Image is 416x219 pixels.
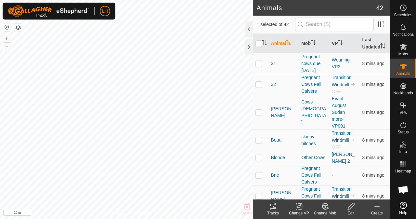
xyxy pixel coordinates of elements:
[268,34,299,53] th: Animal
[271,81,276,88] span: 32
[286,210,312,216] div: Change VP
[329,34,360,53] th: VP
[332,75,352,87] a: Transition Windmill
[301,165,327,185] div: Pregnant Cows Fall Calvers
[301,133,327,147] div: skinny bitches
[332,152,355,164] a: [PERSON_NAME] 2
[101,211,125,216] a: Privacy Policy
[393,91,413,95] span: Neckbands
[332,172,333,178] app-display-virtual-paddock-transition: -
[338,41,343,46] p-sorticon: Activate to sort
[301,99,327,126] div: Cows [DEMOGRAPHIC_DATA]
[394,180,413,199] div: Open chat
[380,44,385,49] p-sorticon: Activate to sort
[8,5,89,17] img: Gallagher Logo
[399,111,407,115] span: VPs
[332,186,352,199] a: Transition Windmill
[299,34,329,53] th: Mob
[394,13,412,17] span: Schedules
[271,172,279,179] span: Brie
[271,105,296,119] span: [PERSON_NAME]
[362,61,384,66] span: 13 Oct 2025, 12:07 pm
[350,137,356,143] img: to
[332,57,351,69] a: Weaning-VP2
[364,210,390,216] div: Create
[395,169,411,173] span: Heatmap
[399,150,407,154] span: Infra
[362,82,384,87] span: 13 Oct 2025, 12:08 pm
[332,96,346,129] a: Evant August Sudan more-VP001
[332,130,352,143] a: Transition Windmill
[396,72,410,75] span: Animals
[399,211,407,215] span: Help
[14,24,22,32] button: Map Layers
[3,34,11,42] button: +
[133,211,152,216] a: Contact Us
[260,210,286,216] div: Tracks
[362,137,384,143] span: 13 Oct 2025, 12:08 pm
[301,154,327,161] div: Other Cows
[312,210,338,216] div: Change Mob
[301,186,327,206] div: Pregnant Cows Fall Calvers
[271,137,282,144] span: Beau
[301,74,327,95] div: Pregnant Cows Fall Calvers
[3,43,11,50] button: –
[350,193,356,198] img: to
[311,41,316,46] p-sorticon: Activate to sort
[359,34,390,53] th: Last Updated
[102,8,108,15] span: LH
[271,189,296,203] span: [PERSON_NAME]
[376,3,383,13] span: 42
[332,144,341,150] span: OFF
[397,130,409,134] span: Status
[262,41,267,46] p-sorticon: Activate to sort
[362,172,384,178] span: 13 Oct 2025, 12:07 pm
[286,41,291,46] p-sorticon: Activate to sort
[257,4,376,12] h2: Animals
[332,89,341,94] span: OFF
[301,53,327,74] div: Pregnant cows due [DATE]
[393,33,414,36] span: Notifications
[257,21,295,28] span: 1 selected of 42
[350,82,356,87] img: to
[362,155,384,160] span: 13 Oct 2025, 12:08 pm
[295,18,374,31] input: Search (S)
[271,60,276,67] span: 31
[3,23,11,31] button: Reset Map
[390,199,416,217] a: Help
[271,154,285,161] span: Blonde
[338,210,364,216] div: Edit
[362,193,384,198] span: 13 Oct 2025, 12:07 pm
[398,52,408,56] span: Mobs
[362,110,384,115] span: 13 Oct 2025, 12:07 pm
